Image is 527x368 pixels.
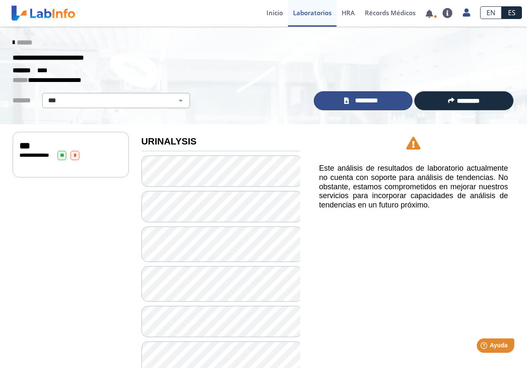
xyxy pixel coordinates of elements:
[342,8,355,17] span: HRA
[319,164,508,210] h5: Este análisis de resultados de laboratorio actualmente no cuenta con soporte para análisis de ten...
[502,6,522,19] a: ES
[452,335,518,359] iframe: Help widget launcher
[480,6,502,19] a: EN
[141,136,197,147] b: URINALYSIS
